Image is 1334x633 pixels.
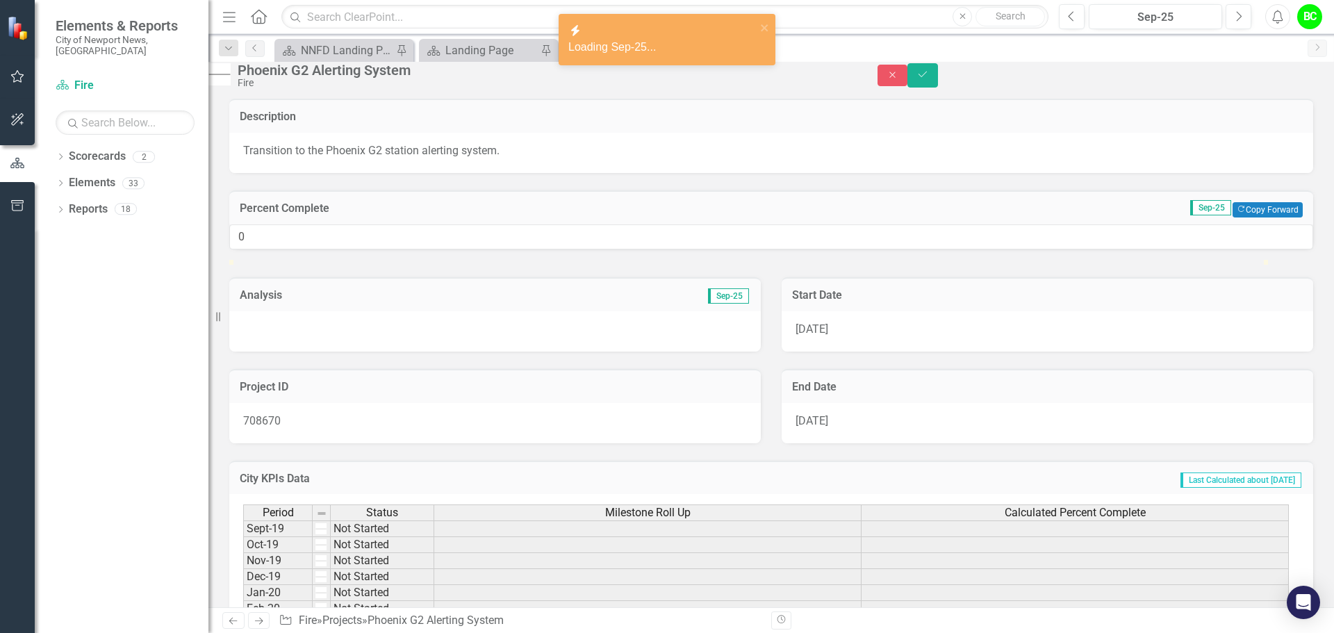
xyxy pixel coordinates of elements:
[69,149,126,165] a: Scorecards
[1089,4,1222,29] button: Sep-25
[331,569,434,585] td: Not Started
[243,143,1299,159] p: Transition to the Phoenix G2 station alerting system.
[240,381,750,393] h3: Project ID
[605,507,691,519] span: Milestone Roll Up
[445,42,537,59] div: Landing Page
[796,322,828,336] span: [DATE]
[56,78,195,94] a: Fire
[1180,472,1301,488] span: Last Calculated about [DATE]
[792,381,1303,393] h3: End Date
[708,288,749,304] span: Sep-25
[279,613,761,629] div: » »
[133,151,155,163] div: 2
[975,7,1045,26] button: Search
[243,569,313,585] td: Dec-19
[368,614,504,627] div: Phoenix G2 Alerting System
[263,507,294,519] span: Period
[243,601,313,617] td: Feb-20
[243,520,313,537] td: Sept-19
[1297,4,1322,29] button: BC
[56,17,195,34] span: Elements & Reports
[1287,586,1320,619] div: Open Intercom Messenger
[1005,507,1146,519] span: Calculated Percent Complete
[331,537,434,553] td: Not Started
[122,177,145,189] div: 33
[315,587,327,598] img: +JiYnf39+urq6GhoaCgoLy8vKcnJz29vapqam7u7t8fHyEhISZmZl4eHiWlpbk5OSa58N6AAAAdklEQVR4nO3WtwGAMBAEQYz...
[796,414,828,427] span: [DATE]
[1094,9,1217,26] div: Sep-25
[366,507,398,519] span: Status
[7,16,31,40] img: ClearPoint Strategy
[1190,200,1231,215] span: Sep-25
[301,42,393,59] div: NNFD Landing Page
[243,553,313,569] td: Nov-19
[1233,202,1303,217] button: Copy Forward
[240,202,710,215] h3: Percent Complete
[115,204,137,215] div: 18
[69,202,108,217] a: Reports
[322,614,362,627] a: Projects
[240,472,627,485] h3: City KPIs Data
[281,5,1048,29] input: Search ClearPoint...
[238,78,850,88] div: Fire
[240,289,495,302] h3: Analysis
[331,585,434,601] td: Not Started
[315,571,327,582] img: +JiYnf39+urq6GhoaCgoLy8vKcnJz29vapqam7u7t8fHyEhISZmZl4eHiWlpbk5OSa58N6AAAAdklEQVR4nO3WtwGAMBAEQYz...
[331,601,434,617] td: Not Started
[792,289,1303,302] h3: Start Date
[315,523,327,534] img: +JiYnf39+urq6GhoaCgoLy8vKcnJz29vapqam7u7t8fHyEhISZmZl4eHiWlpbk5OSa58N6AAAAdklEQVR4nO3WtwGAMBAEQYz...
[331,520,434,537] td: Not Started
[240,110,1303,123] h3: Description
[996,10,1026,22] span: Search
[422,42,537,59] a: Landing Page
[299,614,317,627] a: Fire
[56,110,195,135] input: Search Below...
[208,63,231,85] img: Not Started
[316,508,327,519] img: 8DAGhfEEPCf229AAAAAElFTkSuQmCC
[278,42,393,59] a: NNFD Landing Page
[243,537,313,553] td: Oct-19
[760,19,770,35] button: close
[568,40,756,56] div: Loading Sep-25...
[243,585,313,601] td: Jan-20
[56,34,195,57] small: City of Newport News, [GEOGRAPHIC_DATA]
[315,555,327,566] img: +JiYnf39+urq6GhoaCgoLy8vKcnJz29vapqam7u7t8fHyEhISZmZl4eHiWlpbk5OSa58N6AAAAdklEQVR4nO3WtwGAMBAEQYz...
[69,175,115,191] a: Elements
[315,603,327,614] img: +JiYnf39+urq6GhoaCgoLy8vKcnJz29vapqam7u7t8fHyEhISZmZl4eHiWlpbk5OSa58N6AAAAdklEQVR4nO3WtwGAMBAEQYz...
[331,553,434,569] td: Not Started
[229,403,761,443] div: 708670
[315,539,327,550] img: +JiYnf39+urq6GhoaCgoLy8vKcnJz29vapqam7u7t8fHyEhISZmZl4eHiWlpbk5OSa58N6AAAAdklEQVR4nO3WtwGAMBAEQYz...
[238,63,850,78] div: Phoenix G2 Alerting System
